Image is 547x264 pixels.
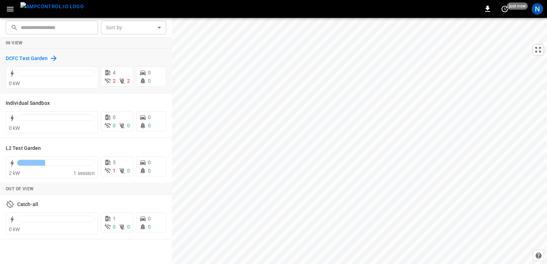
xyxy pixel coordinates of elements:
[148,123,151,128] span: 0
[532,3,543,15] div: profile-icon
[148,224,151,230] span: 0
[127,78,130,84] span: 2
[148,160,151,165] span: 0
[20,2,84,11] img: ampcontrol.io logo
[148,78,151,84] span: 0
[127,123,130,128] span: 0
[6,186,34,191] strong: Out of View
[127,168,130,173] span: 0
[113,168,116,173] span: 1
[148,216,151,221] span: 0
[172,18,547,264] canvas: Map
[6,145,41,152] h6: L2 Test Garden
[6,99,50,107] h6: Individual Sandbox
[113,70,116,75] span: 4
[148,70,151,75] span: 0
[507,3,528,10] span: just now
[113,78,116,84] span: 2
[148,114,151,120] span: 0
[113,123,116,128] span: 0
[9,80,20,86] span: 0 kW
[113,224,116,230] span: 0
[9,170,20,176] span: 2 kW
[73,170,95,176] span: 1 session
[6,40,23,45] strong: In View
[113,216,116,221] span: 1
[17,201,38,209] h6: Catch-all
[9,125,20,131] span: 0 kW
[499,3,510,15] button: set refresh interval
[113,160,116,165] span: 5
[148,168,151,173] span: 0
[9,226,20,232] span: 0 kW
[127,224,130,230] span: 0
[113,114,116,120] span: 0
[6,55,48,63] h6: DCFC Test Garden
